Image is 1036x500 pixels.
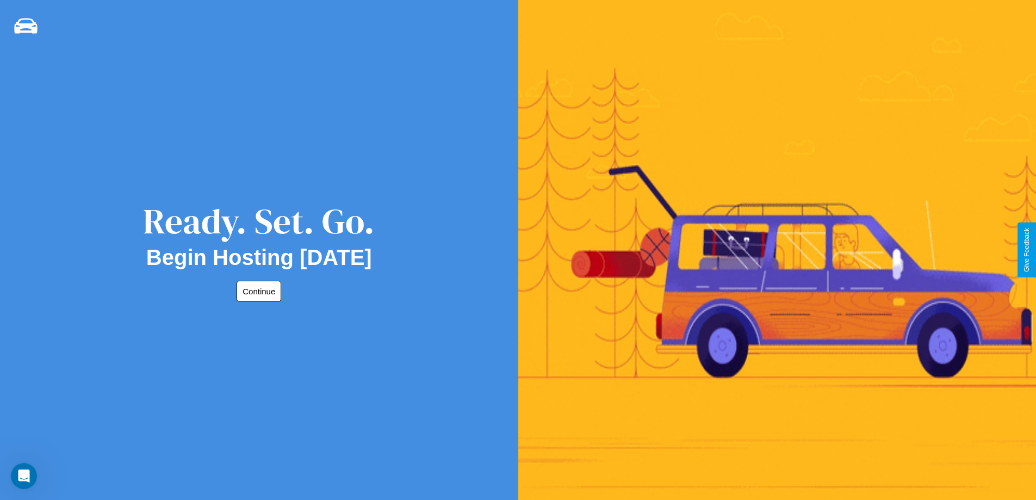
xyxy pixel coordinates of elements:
h2: Begin Hosting [DATE] [146,245,372,270]
button: Continue [237,281,281,302]
iframe: Intercom live chat [11,463,37,489]
div: Ready. Set. Go. [143,197,375,245]
div: Give Feedback [1023,228,1031,272]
